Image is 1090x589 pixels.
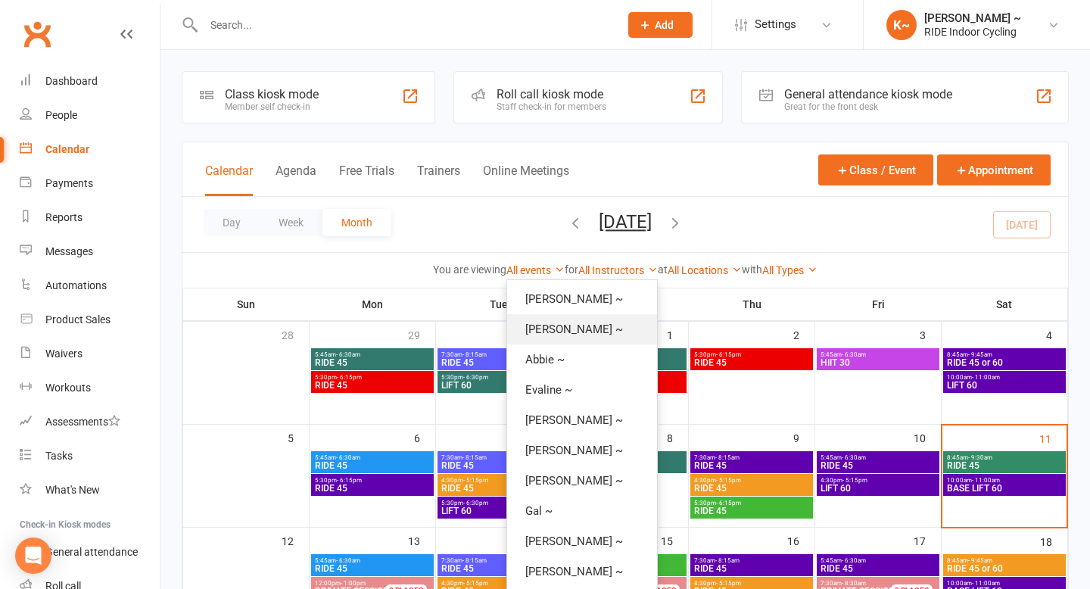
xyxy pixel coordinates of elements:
[815,288,942,320] th: Fri
[15,538,51,574] div: Open Intercom Messenger
[276,164,316,196] button: Agenda
[820,454,936,461] span: 5:45am
[628,12,693,38] button: Add
[282,322,309,347] div: 28
[314,564,431,573] span: RIDE 45
[441,484,557,493] span: RIDE 45
[20,371,160,405] a: Workouts
[45,347,83,360] div: Waivers
[937,154,1051,185] button: Appointment
[282,528,309,553] div: 12
[972,580,1000,587] span: - 11:00am
[689,288,815,320] th: Thu
[784,101,952,112] div: Great for the front desk
[441,351,557,358] span: 7:30am
[441,506,557,516] span: LIFT 60
[820,477,936,484] span: 4:30pm
[914,425,941,450] div: 10
[225,87,319,101] div: Class kiosk mode
[20,167,160,201] a: Payments
[414,425,435,450] div: 6
[762,264,817,276] a: All Types
[668,264,742,276] a: All Locations
[693,506,810,516] span: RIDE 45
[715,557,740,564] span: - 8:15am
[497,101,606,112] div: Staff check-in for members
[45,450,73,462] div: Tasks
[968,351,992,358] span: - 9:45am
[667,322,688,347] div: 1
[946,454,1063,461] span: 8:45am
[441,374,557,381] span: 5:30pm
[818,154,933,185] button: Class / Event
[946,461,1063,470] span: RIDE 45
[20,132,160,167] a: Calendar
[924,11,1021,25] div: [PERSON_NAME] ~
[337,374,362,381] span: - 6:15pm
[946,484,1063,493] span: BASE LIFT 60
[716,500,741,506] span: - 6:15pm
[658,263,668,276] strong: at
[463,477,488,484] span: - 5:15pm
[661,528,688,553] div: 15
[463,374,488,381] span: - 6:30pm
[314,484,431,493] span: RIDE 45
[946,374,1063,381] span: 10:00am
[565,263,578,276] strong: for
[507,496,657,526] a: Gal ~
[288,425,309,450] div: 5
[507,375,657,405] a: Evaline ~
[45,546,138,558] div: General attendance
[693,580,810,587] span: 4:30pm
[507,466,657,496] a: [PERSON_NAME] ~
[314,454,431,461] span: 5:45am
[842,477,867,484] span: - 5:15pm
[946,381,1063,390] span: LIFT 60
[314,557,431,564] span: 5:45am
[45,211,83,223] div: Reports
[336,454,360,461] span: - 6:30am
[339,164,394,196] button: Free Trials
[441,580,557,587] span: 4:30pm
[820,484,936,493] span: LIFT 60
[341,580,366,587] span: - 1:00pm
[820,461,936,470] span: RIDE 45
[793,322,814,347] div: 2
[441,557,557,564] span: 7:30am
[693,358,810,367] span: RIDE 45
[716,351,741,358] span: - 6:15pm
[578,264,658,276] a: All Instructors
[715,454,740,461] span: - 8:15am
[886,10,917,40] div: K~
[183,288,310,320] th: Sun
[314,351,431,358] span: 5:45am
[693,461,810,470] span: RIDE 45
[314,381,431,390] span: RIDE 45
[507,344,657,375] a: Abbie ~
[507,284,657,314] a: [PERSON_NAME] ~
[20,337,160,371] a: Waivers
[441,454,557,461] span: 7:30am
[441,358,557,367] span: RIDE 45
[199,14,609,36] input: Search...
[433,263,506,276] strong: You are viewing
[693,351,810,358] span: 5:30pm
[946,564,1063,573] span: RIDE 45 or 60
[820,557,936,564] span: 5:45am
[716,580,741,587] span: - 5:15pm
[45,382,91,394] div: Workouts
[463,580,488,587] span: - 5:15pm
[20,535,160,569] a: General attendance kiosk mode
[820,580,909,587] span: 7:30am
[820,358,936,367] span: HIIT 30
[45,177,93,189] div: Payments
[787,528,814,553] div: 16
[310,288,436,320] th: Mon
[716,477,741,484] span: - 5:15pm
[693,500,810,506] span: 5:30pm
[45,484,100,496] div: What's New
[441,477,557,484] span: 4:30pm
[314,580,403,587] span: 12:00pm
[20,473,160,507] a: What's New
[946,557,1063,564] span: 8:45am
